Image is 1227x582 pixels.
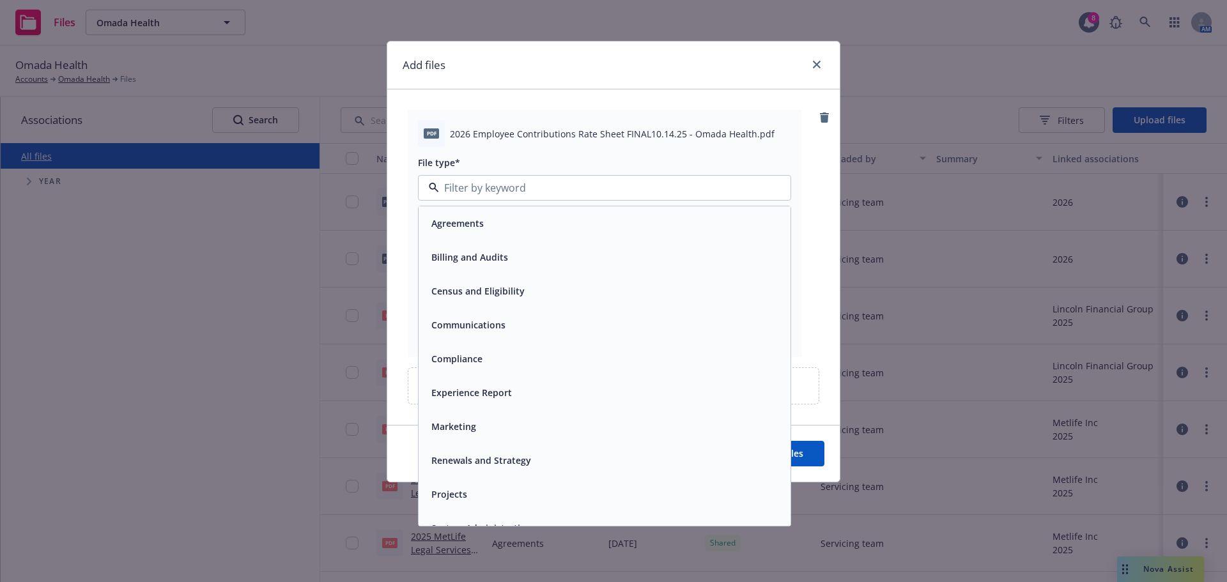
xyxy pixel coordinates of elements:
[408,367,819,404] div: Upload new files
[817,110,832,125] a: remove
[431,217,484,230] button: Agreements
[431,420,476,433] button: Marketing
[809,57,824,72] a: close
[431,284,525,298] button: Census and Eligibility
[450,127,775,141] span: 2026 Employee Contributions Rate Sheet FINAL10.14.25 - Omada Health.pdf
[424,128,439,138] span: pdf
[431,352,482,365] button: Compliance
[431,454,531,467] button: Renewals and Strategy
[403,57,445,73] h1: Add files
[431,521,532,535] button: System Administration
[439,180,765,195] input: Filter by keyword
[431,487,467,501] button: Projects
[431,318,505,332] button: Communications
[431,250,508,264] button: Billing and Audits
[431,386,512,399] button: Experience Report
[418,157,460,169] span: File type*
